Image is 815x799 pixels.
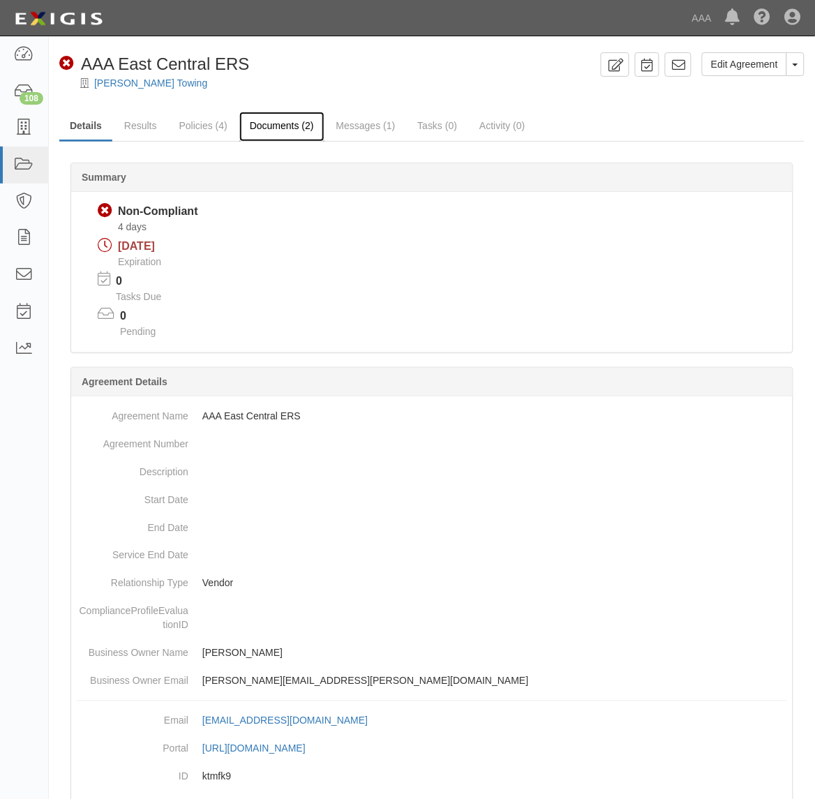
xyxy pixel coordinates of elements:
[120,308,173,324] p: 0
[469,112,535,140] a: Activity (0)
[118,256,161,267] span: Expiration
[202,646,787,660] p: [PERSON_NAME]
[202,714,368,728] div: [EMAIL_ADDRESS][DOMAIN_NAME]
[77,763,188,784] dt: ID
[202,674,787,688] p: [PERSON_NAME][EMAIL_ADDRESS][PERSON_NAME][DOMAIN_NAME]
[116,291,161,302] span: Tasks Due
[77,735,188,756] dt: Portal
[98,204,112,218] i: Non-Compliant
[202,743,321,754] a: [URL][DOMAIN_NAME]
[116,274,179,290] p: 0
[59,52,249,76] div: AAA East Central ERS
[77,569,188,590] dt: Relationship Type
[114,112,167,140] a: Results
[685,4,719,32] a: AAA
[77,639,188,660] dt: Business Owner Name
[77,569,787,597] dd: Vendor
[118,240,155,252] span: [DATE]
[20,92,43,105] div: 108
[326,112,406,140] a: Messages (1)
[77,402,787,430] dd: AAA East Central ERS
[82,172,126,183] b: Summary
[77,707,188,728] dt: Email
[239,112,324,142] a: Documents (2)
[59,57,74,71] i: Non-Compliant
[407,112,468,140] a: Tasks (0)
[754,10,771,27] i: Help Center - Complianz
[202,715,383,726] a: [EMAIL_ADDRESS][DOMAIN_NAME]
[77,667,188,688] dt: Business Owner Email
[81,54,249,73] span: AAA East Central ERS
[94,77,207,89] a: [PERSON_NAME] Towing
[702,52,787,76] a: Edit Agreement
[77,402,188,423] dt: Agreement Name
[10,6,107,31] img: logo-5460c22ac91f19d4615b14bd174203de0afe785f0fc80cf4dbbc73dc1793850b.png
[169,112,238,140] a: Policies (4)
[77,597,188,632] dt: ComplianceProfileEvaluationID
[118,221,147,232] span: Since 09/07/2025
[120,326,156,337] span: Pending
[77,430,188,451] dt: Agreement Number
[118,204,198,220] div: Non-Compliant
[59,112,112,142] a: Details
[77,514,188,535] dt: End Date
[77,458,188,479] dt: Description
[82,376,167,387] b: Agreement Details
[77,486,188,507] dt: Start Date
[77,542,188,562] dt: Service End Date
[77,763,787,791] dd: ktmfk9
